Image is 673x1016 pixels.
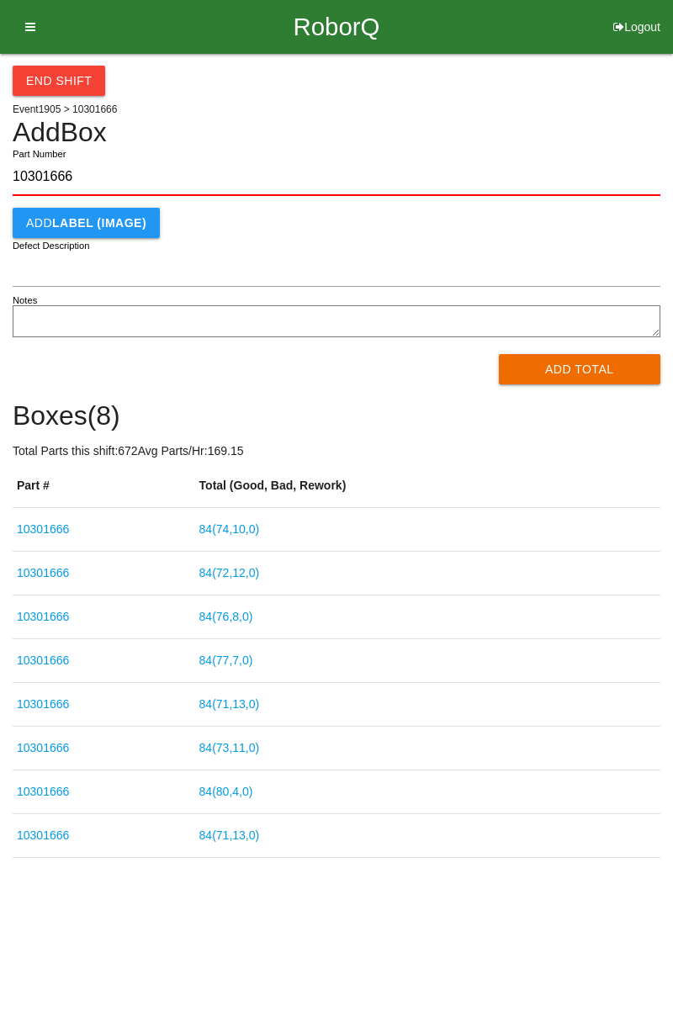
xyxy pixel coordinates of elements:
[199,522,260,536] a: 84(74,10,0)
[13,208,160,238] button: AddLABEL (IMAGE)
[13,294,37,308] label: Notes
[17,522,69,536] a: 10301666
[13,118,660,147] h4: Add Box
[13,239,90,253] label: Defect Description
[17,566,69,579] a: 10301666
[199,741,260,754] a: 84(73,11,0)
[499,354,661,384] button: Add Total
[13,66,105,96] button: End Shift
[199,785,253,798] a: 84(80,4,0)
[199,610,253,623] a: 84(76,8,0)
[17,654,69,667] a: 10301666
[13,401,660,431] h4: Boxes ( 8 )
[17,741,69,754] a: 10301666
[17,697,69,711] a: 10301666
[13,442,660,460] p: Total Parts this shift: 672 Avg Parts/Hr: 169.15
[17,610,69,623] a: 10301666
[13,464,195,508] th: Part #
[199,697,260,711] a: 84(71,13,0)
[17,828,69,842] a: 10301666
[199,654,253,667] a: 84(77,7,0)
[13,103,117,115] span: Event 1905 > 10301666
[17,785,69,798] a: 10301666
[13,159,660,196] input: Required
[13,147,66,161] label: Part Number
[199,566,260,579] a: 84(72,12,0)
[195,464,660,508] th: Total (Good, Bad, Rework)
[52,216,146,230] b: LABEL (IMAGE)
[199,828,260,842] a: 84(71,13,0)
